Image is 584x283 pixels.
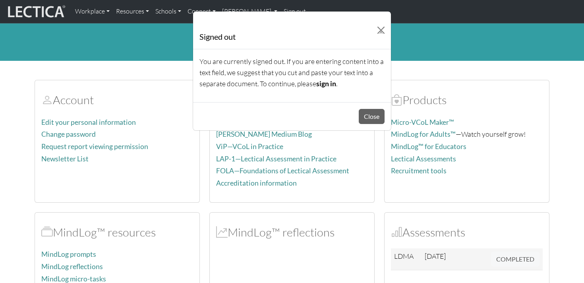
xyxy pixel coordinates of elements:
button: Close [359,109,385,124]
span: × [379,28,383,36]
button: Close [374,23,388,37]
a: sign in [316,79,336,88]
h5: Signed out [199,31,236,43]
p: You are currently signed out. If you are entering content into a text field, we suggest that you ... [199,56,385,89]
